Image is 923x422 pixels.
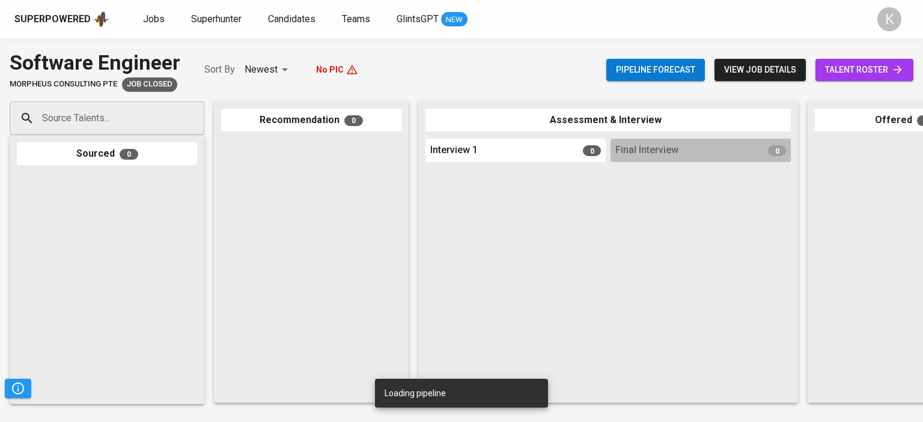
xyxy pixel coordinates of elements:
[825,62,904,77] span: talent roster
[316,64,344,76] p: No PIC
[768,145,786,156] span: 0
[191,13,242,25] span: Superhunter
[204,62,235,77] p: Sort By
[615,143,678,157] span: Final Interview
[143,12,167,27] a: Jobs
[606,59,705,81] button: Pipeline forecast
[120,149,138,160] span: 0
[10,48,180,77] div: Software Engineer
[342,13,370,25] span: Teams
[93,10,109,28] img: app logo
[14,10,109,28] a: Superpoweredapp logo
[877,7,901,31] div: K
[122,79,177,90] span: Job Closed
[268,12,318,27] a: Candidates
[191,12,244,27] a: Superhunter
[815,59,913,81] a: talent roster
[14,13,91,26] div: Superpowered
[724,62,796,77] span: view job details
[430,143,478,157] span: Interview 1
[268,13,315,25] span: Candidates
[385,382,446,404] div: Loading pipeline
[342,12,373,27] a: Teams
[5,379,31,398] button: Pipeline Triggers
[245,59,292,81] div: Newest
[441,14,468,26] span: NEW
[344,115,363,126] span: 0
[143,13,165,25] span: Jobs
[245,62,278,77] p: Newest
[122,77,177,92] div: Job closure caused by changes in client hiring plans
[714,59,806,81] button: view job details
[583,145,601,156] span: 0
[198,117,200,119] button: Open
[425,109,791,132] div: Assessment & Interview
[10,79,117,90] span: Morpheus Consulting Pte
[616,62,695,77] span: Pipeline forecast
[221,109,401,132] div: Recommendation
[397,12,468,27] a: GlintsGPT NEW
[17,142,197,166] div: Sourced
[397,13,439,25] span: GlintsGPT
